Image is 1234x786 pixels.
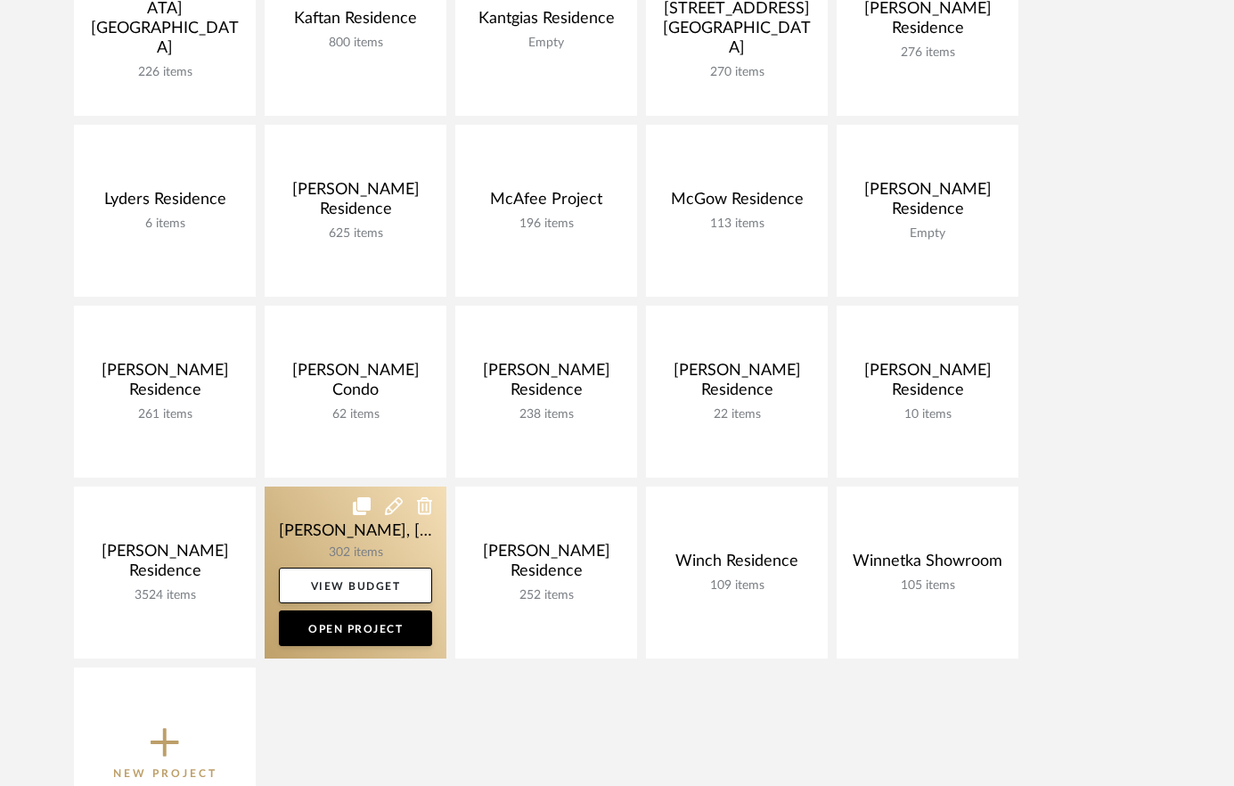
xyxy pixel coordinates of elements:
div: [PERSON_NAME] Residence [470,542,623,588]
div: 3524 items [88,588,241,603]
div: 238 items [470,407,623,422]
div: [PERSON_NAME] Residence [470,361,623,407]
div: Lyders Residence [88,190,241,217]
div: 62 items [279,407,432,422]
div: [PERSON_NAME] Residence [851,180,1004,226]
div: Empty [851,226,1004,242]
div: [PERSON_NAME] Residence [660,361,813,407]
div: 800 items [279,36,432,51]
div: [PERSON_NAME] Residence [88,361,241,407]
div: 22 items [660,407,813,422]
div: 6 items [88,217,241,232]
div: [PERSON_NAME] Condo [279,361,432,407]
div: McGow Residence [660,190,813,217]
div: 276 items [851,45,1004,61]
div: 270 items [660,65,813,80]
div: 109 items [660,578,813,594]
div: 261 items [88,407,241,422]
div: [PERSON_NAME] Residence [279,180,432,226]
a: Open Project [279,610,432,646]
div: 226 items [88,65,241,80]
div: Winch Residence [660,552,813,578]
div: Empty [470,36,623,51]
div: Winnetka Showroom [851,552,1004,578]
div: 252 items [470,588,623,603]
div: 105 items [851,578,1004,594]
div: Kantgias Residence [470,9,623,36]
div: [PERSON_NAME] Residence [851,361,1004,407]
div: 113 items [660,217,813,232]
div: 196 items [470,217,623,232]
p: New Project [113,765,217,782]
div: 625 items [279,226,432,242]
div: Kaftan Residence [279,9,432,36]
div: McAfee Project [470,190,623,217]
div: 10 items [851,407,1004,422]
a: View Budget [279,568,432,603]
div: [PERSON_NAME] Residence [88,542,241,588]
